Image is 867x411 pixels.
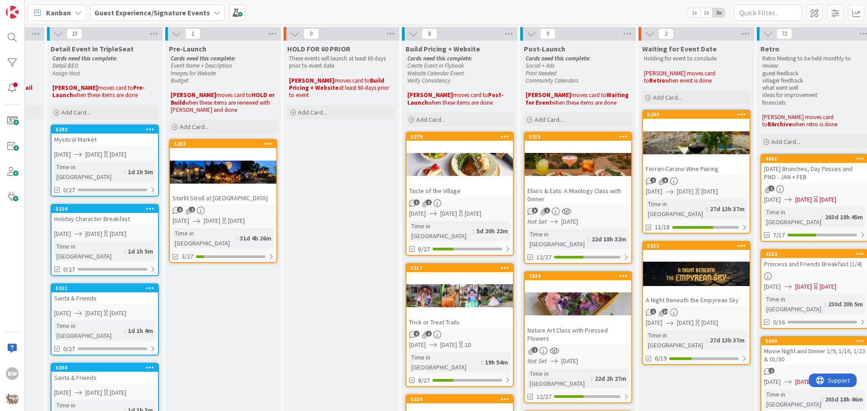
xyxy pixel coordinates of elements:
[51,372,158,383] div: Santa & Friends
[826,299,865,309] div: 230d 20h 5m
[762,113,835,128] span: [PERSON_NAME] moves card to
[701,318,718,328] div: [DATE]
[589,234,629,244] div: 22d 18h 32m
[773,318,785,327] span: 0/16
[124,167,126,177] span: :
[54,150,71,159] span: [DATE]
[51,205,158,213] div: 5324
[418,376,430,385] span: 8/27
[185,28,200,39] span: 1
[298,108,327,116] span: Add Card...
[51,125,158,134] div: 6293
[54,388,71,397] span: [DATE]
[561,356,578,366] span: [DATE]
[526,77,578,84] em: Community Calendars
[764,195,781,204] span: [DATE]
[708,335,747,345] div: 27d 13h 37m
[532,208,538,213] span: 5
[303,28,319,39] span: 0
[51,134,158,145] div: Mystical Market
[54,309,71,318] span: [DATE]
[440,209,457,218] span: [DATE]
[773,231,785,240] span: 7/17
[646,187,662,196] span: [DATE]
[643,242,750,306] div: 5322A Night Beneath the Empyrean Sky
[51,44,134,53] span: Detail Event in TripleSeat
[110,388,126,397] div: [DATE]
[51,364,158,383] div: 6300Santa & Friends
[592,374,629,383] div: 22d 2h 27m
[236,233,238,243] span: :
[650,177,656,183] span: 2
[228,216,245,226] div: [DATE]
[734,5,802,21] input: Quick Filter...
[525,133,631,141] div: 5315
[172,216,189,226] span: [DATE]
[525,185,631,205] div: Elixirs & Eats: A Mixology Class with Dinner
[529,273,631,279] div: 7834
[677,187,694,196] span: [DATE]
[647,243,750,249] div: 5322
[665,77,712,84] span: when event is done
[526,62,555,69] em: Social + Ads
[428,99,493,106] span: when these items are done
[409,340,426,350] span: [DATE]
[406,316,513,328] div: Trick or Treat Trails
[407,62,464,69] em: Create Event in Flybook
[649,77,665,84] strong: Retro
[527,369,591,388] div: Time in [GEOGRAPHIC_DATA]
[171,91,276,106] strong: HOLD or Build
[571,91,606,99] span: moves card to
[406,395,513,403] div: 5320
[287,44,350,53] span: HOLD FOR 60 PRIOR
[414,331,420,337] span: 2
[63,185,75,195] span: 0/27
[646,199,706,219] div: Time in [GEOGRAPHIC_DATA]
[61,108,90,116] span: Add Card...
[706,335,708,345] span: :
[171,91,216,99] strong: [PERSON_NAME]
[170,140,276,204] div: 5283Starlit Stroll at [GEOGRAPHIC_DATA]
[126,246,155,256] div: 1d 1h 5m
[762,84,867,92] p: what went well
[536,392,551,402] span: 12/27
[524,44,565,53] span: Post-Launch
[406,264,513,272] div: 5317
[407,55,472,62] em: Cards need this complete:
[52,69,80,77] em: Assign Host
[465,209,481,218] div: [DATE]
[289,55,394,70] p: These events will launch at least 60 days prior to event date
[473,226,474,236] span: :
[85,309,102,318] span: [DATE]
[552,99,616,106] span: when these items are done
[769,185,774,191] span: 1
[643,163,750,175] div: Ferrari-Carano Wine Pairing
[416,115,445,124] span: Add Card...
[527,229,588,249] div: Time in [GEOGRAPHIC_DATA]
[409,221,473,241] div: Time in [GEOGRAPHIC_DATA]
[124,326,126,336] span: :
[410,396,513,402] div: 5320
[289,77,386,92] strong: Build Pricing + Website
[171,99,271,114] span: when these items are reviewed with [PERSON_NAME] and done
[677,318,694,328] span: [DATE]
[536,253,551,262] span: 12/27
[85,388,102,397] span: [DATE]
[688,8,700,17] span: 1x
[189,207,195,212] span: 2
[46,7,71,18] span: Kanban
[6,6,19,18] img: Visit kanbanzone.com
[701,187,718,196] div: [DATE]
[426,199,432,205] span: 2
[94,8,210,17] b: Guest Experience/Signature Events
[406,133,513,141] div: 5279
[525,272,631,344] div: 7834Nature Art Class with Pressed Flowers
[426,331,432,337] span: 2
[177,207,183,212] span: 2
[6,393,19,405] img: avatar
[474,226,510,236] div: 5d 20h 22m
[407,77,450,84] em: Verify Consistency
[764,389,821,409] div: Time in [GEOGRAPHIC_DATA]
[110,309,126,318] div: [DATE]
[422,28,437,39] span: 8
